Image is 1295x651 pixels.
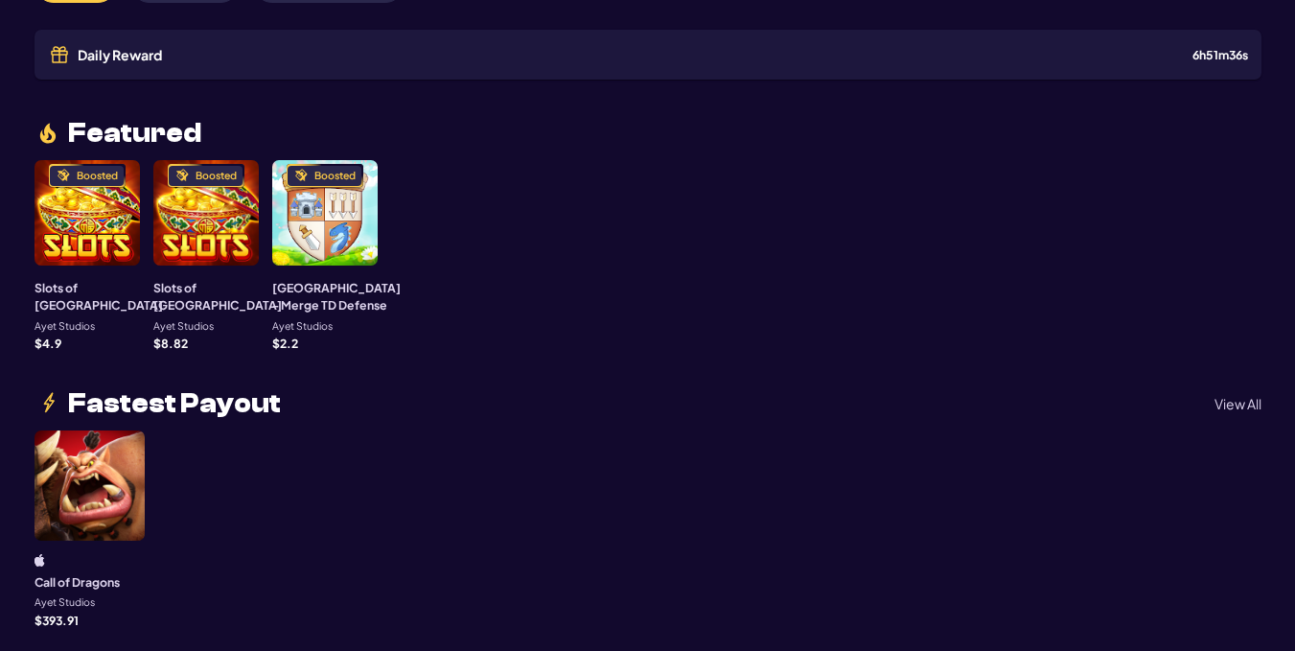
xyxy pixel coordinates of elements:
img: ios [35,554,45,567]
p: View All [1214,397,1261,410]
span: Daily Reward [78,48,162,61]
img: lightning [35,390,61,417]
p: $ 8.82 [153,337,188,349]
div: Boosted [314,171,356,181]
div: Boosted [77,171,118,181]
p: $ 4.9 [35,337,61,349]
h3: Call of Dragons [35,573,120,591]
p: Ayet Studios [153,321,214,332]
p: Ayet Studios [35,597,95,608]
p: Ayet Studios [35,321,95,332]
p: $ 393.91 [35,615,79,626]
img: Gift icon [48,43,71,66]
div: Boosted [196,171,237,181]
h3: [GEOGRAPHIC_DATA] - Merge TD Defense [272,279,401,314]
h3: Slots of [GEOGRAPHIC_DATA] [153,279,282,314]
h3: Slots of [GEOGRAPHIC_DATA] [35,279,163,314]
span: Featured [68,120,201,147]
p: $ 2.2 [272,337,298,349]
span: Fastest Payout [68,390,281,417]
img: Boosted [175,169,189,182]
p: Ayet Studios [272,321,333,332]
div: 6 h 51 m 36 s [1192,49,1248,60]
img: fire [35,120,61,147]
img: Boosted [294,169,308,182]
img: Boosted [57,169,70,182]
